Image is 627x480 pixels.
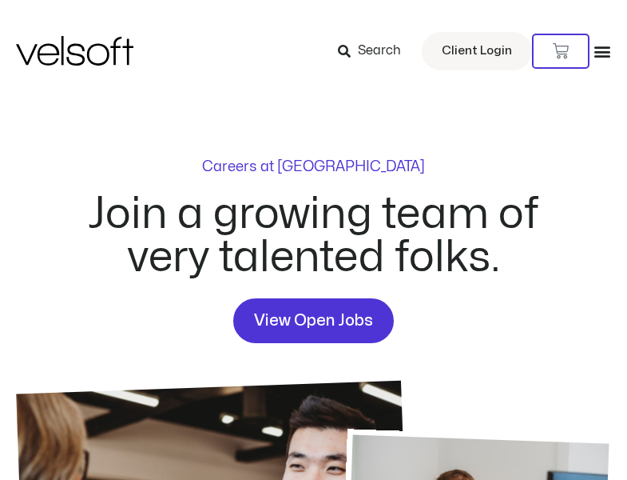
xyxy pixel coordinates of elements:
[69,193,558,279] h2: Join a growing team of very talented folks.
[442,41,512,62] span: Client Login
[358,41,401,62] span: Search
[16,36,133,66] img: Velsoft Training Materials
[338,38,412,65] a: Search
[254,308,373,334] span: View Open Jobs
[233,298,394,343] a: View Open Jobs
[202,160,425,174] p: Careers at [GEOGRAPHIC_DATA]
[422,32,532,70] a: Client Login
[593,42,611,60] div: Menu Toggle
